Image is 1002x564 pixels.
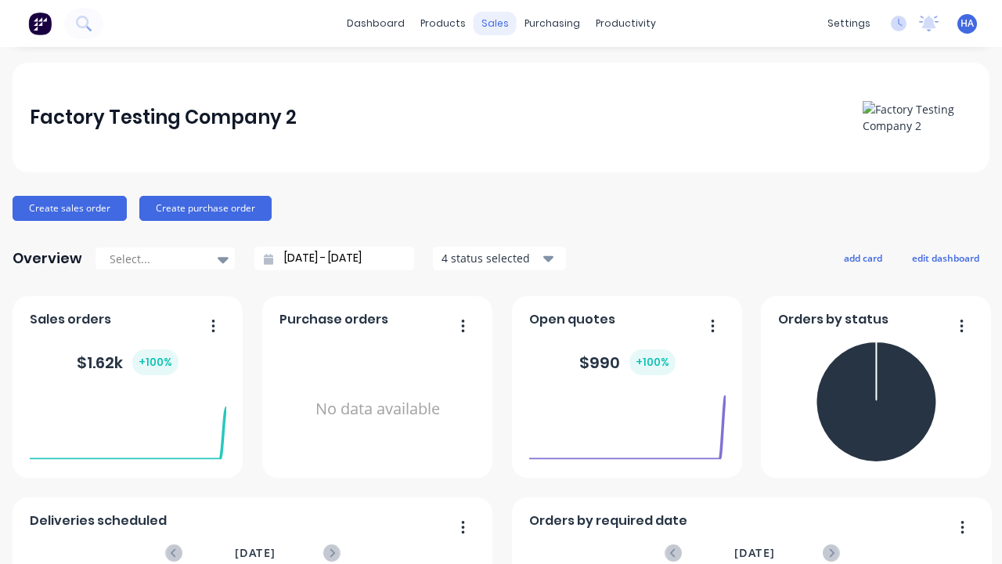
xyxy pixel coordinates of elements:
[279,335,476,483] div: No data available
[235,544,276,562] span: [DATE]
[588,12,664,35] div: productivity
[13,196,127,221] button: Create sales order
[834,248,892,268] button: add card
[132,349,178,375] div: + 100 %
[529,512,687,530] span: Orders by required date
[474,12,517,35] div: sales
[28,12,52,35] img: Factory
[413,12,474,35] div: products
[517,12,588,35] div: purchasing
[579,349,676,375] div: $ 990
[961,16,974,31] span: HA
[902,248,989,268] button: edit dashboard
[139,196,272,221] button: Create purchase order
[77,349,178,375] div: $ 1.62k
[279,310,388,329] span: Purchase orders
[339,12,413,35] a: dashboard
[778,310,888,329] span: Orders by status
[13,243,82,274] div: Overview
[734,544,775,562] span: [DATE]
[863,101,972,134] img: Factory Testing Company 2
[529,310,615,329] span: Open quotes
[820,12,878,35] div: settings
[30,310,111,329] span: Sales orders
[433,247,566,270] button: 4 status selected
[30,102,297,133] div: Factory Testing Company 2
[629,349,676,375] div: + 100 %
[30,512,167,530] span: Deliveries scheduled
[442,250,540,266] div: 4 status selected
